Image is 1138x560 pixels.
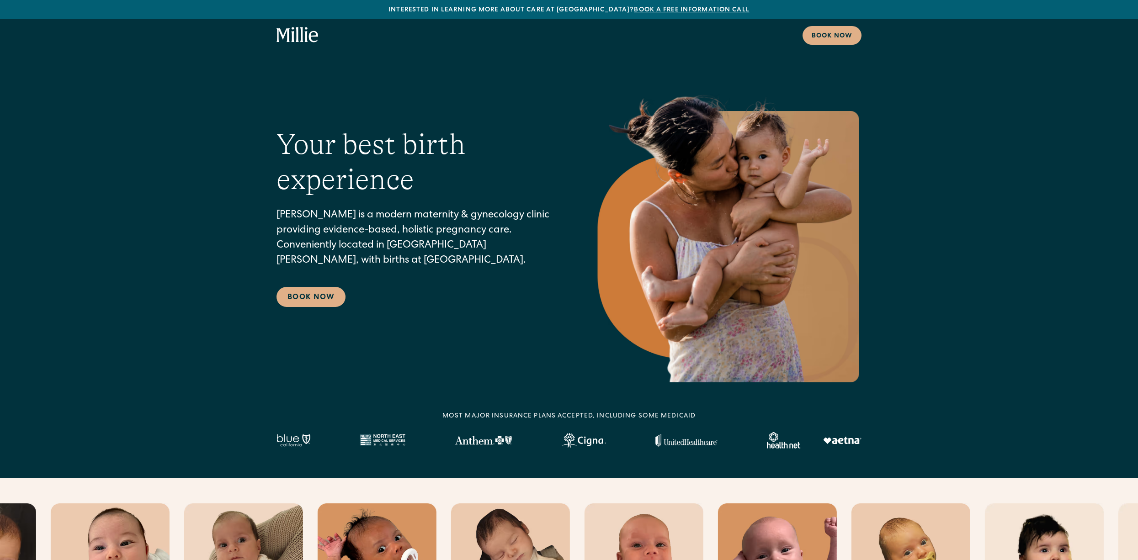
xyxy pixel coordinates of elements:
[277,127,558,197] h1: Your best birth experience
[767,432,801,449] img: Healthnet logo
[823,437,861,444] img: Aetna logo
[562,433,606,448] img: Cigna logo
[442,412,696,421] div: MOST MAJOR INSURANCE PLANS ACCEPTED, INCLUDING some MEDICAID
[595,81,861,382] img: Mother holding and kissing her baby on the cheek.
[803,26,861,45] a: Book now
[634,7,749,13] a: Book a free information call
[812,32,852,41] div: Book now
[360,434,405,447] img: North East Medical Services logo
[277,27,319,43] a: home
[655,434,718,447] img: United Healthcare logo
[277,434,310,447] img: Blue California logo
[277,287,346,307] a: Book Now
[455,436,512,445] img: Anthem Logo
[277,208,558,269] p: [PERSON_NAME] is a modern maternity & gynecology clinic providing evidence-based, holistic pregna...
